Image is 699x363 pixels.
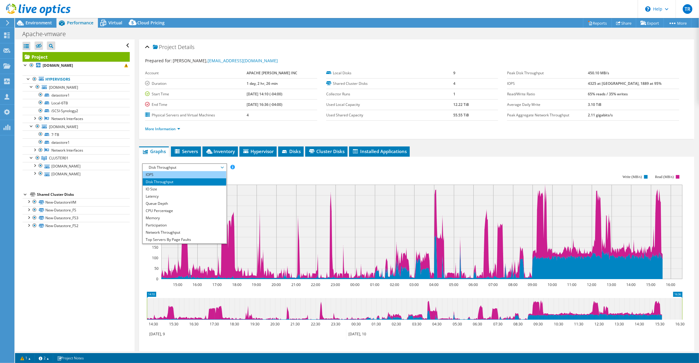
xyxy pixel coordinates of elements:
text: 06:00 [469,282,478,287]
text: 23:30 [331,321,341,327]
a: Export [636,18,664,28]
text: 22:00 [311,282,321,287]
text: 01:00 [370,282,380,287]
span: Cluster Disks [308,148,345,154]
a: New-DatastoreVM [23,198,130,206]
text: 08:30 [514,321,523,327]
span: Project [153,44,176,50]
b: APACHE [PERSON_NAME] INC [247,70,297,75]
div: Shared Cluster Disks [37,191,130,198]
a: datastore1 [23,138,130,146]
span: Virtual [108,20,122,26]
text: 14:30 [635,321,644,327]
a: Network Interfaces [23,115,130,123]
text: 16:30 [190,321,199,327]
label: Duration [145,81,247,87]
a: Project Notes [53,354,88,362]
text: 13:30 [615,321,624,327]
text: 07:00 [489,282,498,287]
text: 23:00 [331,282,340,287]
text: 19:30 [251,321,260,327]
text: 15:30 [655,321,665,327]
li: Latency [143,193,226,200]
a: 2 [35,354,53,362]
li: Queue Depth [143,200,226,207]
span: Hypervisor [242,148,274,154]
b: 3.10 TiB [588,102,601,107]
a: New-Datastore_FS2 [23,222,130,230]
text: 16:30 [676,321,685,327]
text: 06:30 [473,321,482,327]
text: 15:30 [169,321,179,327]
text: 03:00 [410,282,419,287]
li: IOPS [143,171,226,178]
label: Local Disks [326,70,454,76]
a: Reports [583,18,612,28]
span: [PERSON_NAME], [173,58,278,63]
text: 03:30 [412,321,422,327]
span: CLUSTER01 [49,155,68,161]
text: Read (MB/s) [655,175,674,179]
span: Cloud Pricing [137,20,165,26]
text: 04:30 [433,321,442,327]
label: Used Local Capacity [326,102,454,108]
text: Write (MB/s) [623,175,642,179]
text: 02:00 [390,282,400,287]
b: 1 day, 2 hr, 26 min [247,81,278,86]
b: 55.55 TiB [454,112,469,118]
a: 7-TB [23,131,130,138]
a: [DOMAIN_NAME] [23,83,130,91]
label: Collector Runs [326,91,454,97]
text: 22:30 [311,321,321,327]
text: 0 [156,276,158,281]
span: Inventory [205,148,235,154]
text: 18:30 [230,321,239,327]
li: Network Throughput [143,229,226,236]
text: 16:00 [666,282,676,287]
text: 14:00 [627,282,636,287]
label: Peak Disk Throughput [507,70,588,76]
text: 18:00 [232,282,242,287]
a: Network Interfaces [23,146,130,154]
b: 4325 at [GEOGRAPHIC_DATA], 1889 at 95% [588,81,661,86]
text: 15:00 [173,282,183,287]
span: Disk Throughput [146,164,223,171]
label: Shared Cluster Disks [326,81,454,87]
text: 02:30 [392,321,401,327]
span: TR [683,4,692,14]
label: End Time [145,102,247,108]
text: 07:30 [494,321,503,327]
b: [DATE] 14:10 (-04:00) [247,91,282,97]
label: Read/Write Ratio [507,91,588,97]
b: 450.10 MB/s [588,70,609,75]
text: 09:30 [534,321,543,327]
text: 05:00 [449,282,459,287]
span: Graphs [142,148,166,154]
span: [DOMAIN_NAME] [49,85,78,90]
text: 21:30 [291,321,300,327]
text: 08:00 [509,282,518,287]
text: 21:00 [292,282,301,287]
text: 04:00 [430,282,439,287]
span: Details [178,43,194,51]
b: 2.11 gigabits/s [588,112,613,118]
text: 50 [154,266,159,271]
b: 4 [247,112,249,118]
li: IO Size [143,186,226,193]
text: 17:00 [213,282,222,287]
a: datastore1 [23,91,130,99]
text: 19:00 [252,282,261,287]
li: Memory [143,214,226,222]
span: Disks [281,148,301,154]
label: Physical Servers and Virtual Machines [145,112,247,118]
span: [DOMAIN_NAME] [49,124,78,129]
text: 10:00 [548,282,557,287]
text: 20:00 [272,282,281,287]
b: 1 [454,91,456,97]
li: Participation [143,222,226,229]
label: Peak Aggregate Network Throughput [507,112,588,118]
span: Servers [174,148,198,154]
svg: \n [645,6,651,12]
b: 9 [454,70,456,75]
label: Start Time [145,91,247,97]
